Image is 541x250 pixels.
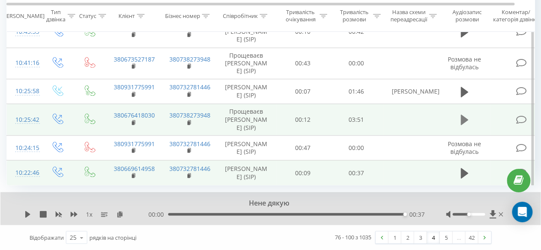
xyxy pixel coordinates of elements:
[165,12,200,20] div: Бізнес номер
[72,198,457,208] div: Нене дякую
[1,12,44,20] div: [PERSON_NAME]
[30,233,64,241] span: Відображати
[70,233,77,241] div: 25
[448,55,481,71] span: Розмова не відбулась
[330,79,383,104] td: 01:46
[15,139,33,156] div: 10:24:15
[467,212,470,216] div: Accessibility label
[216,47,276,79] td: Прощеваєв [PERSON_NAME] (SIP)
[403,212,407,216] div: Accessibility label
[15,164,33,181] div: 10:22:46
[222,12,257,20] div: Співробітник
[114,83,155,91] a: 380931775991
[330,47,383,79] td: 00:00
[114,111,155,119] a: 380676418030
[465,231,478,243] a: 42
[216,135,276,160] td: [PERSON_NAME] (SIP)
[512,202,532,222] div: Open Intercom Messenger
[118,12,135,20] div: Клієнт
[169,164,210,172] a: 380732781446
[388,231,401,243] a: 1
[114,139,155,147] a: 380931775991
[15,111,33,128] div: 10:25:42
[46,9,65,24] div: Тип дзвінка
[169,83,210,91] a: 380732781446
[15,55,33,71] div: 10:41:16
[86,210,92,218] span: 1 x
[216,79,276,104] td: [PERSON_NAME] (SIP)
[446,9,488,24] div: Аудіозапис розмови
[148,210,168,218] span: 00:00
[330,104,383,135] td: 03:51
[169,55,210,63] a: 380738273948
[330,160,383,185] td: 00:37
[276,79,330,104] td: 00:07
[169,139,210,147] a: 380732781446
[337,9,371,24] div: Тривалість розмови
[216,104,276,135] td: Прощеваєв [PERSON_NAME] (SIP)
[276,160,330,185] td: 00:09
[401,231,414,243] a: 2
[114,55,155,63] a: 380673527187
[276,135,330,160] td: 00:47
[79,12,96,20] div: Статус
[276,47,330,79] td: 00:43
[216,160,276,185] td: [PERSON_NAME] (SIP)
[448,139,481,155] span: Розмова не відбулась
[491,9,541,24] div: Коментар/категорія дзвінка
[390,9,427,24] div: Назва схеми переадресації
[15,83,33,100] div: 10:25:58
[414,231,427,243] a: 3
[440,231,452,243] a: 5
[284,9,317,24] div: Тривалість очікування
[114,164,155,172] a: 380669614958
[427,231,440,243] a: 4
[169,111,210,119] a: 380738273948
[383,79,439,104] td: [PERSON_NAME]
[276,104,330,135] td: 00:12
[409,210,425,218] span: 00:37
[330,135,383,160] td: 00:00
[452,231,465,243] div: …
[89,233,136,241] span: рядків на сторінці
[335,232,371,241] div: 76 - 100 з 1035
